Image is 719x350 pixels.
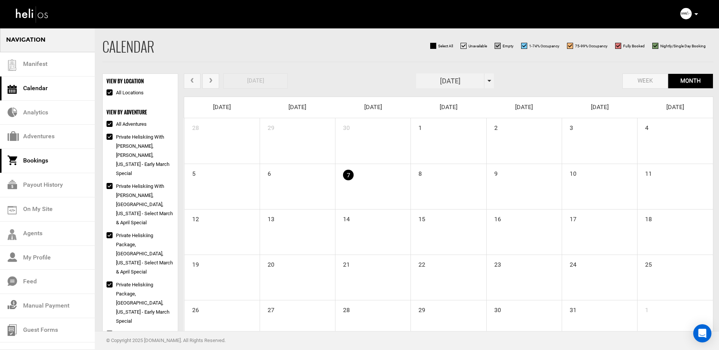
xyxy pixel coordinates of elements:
[107,78,174,85] div: VIEW BY LOCATION
[666,103,684,111] span: [DATE]
[107,88,144,97] label: All Locations
[185,300,200,316] span: 26
[335,300,351,316] span: 28
[693,324,711,342] div: Open Intercom Messenger
[102,39,154,54] h2: Calendar
[15,4,49,24] img: heli-logo
[515,103,533,111] span: [DATE]
[107,280,174,326] label: Private Heliskiing Package, [GEOGRAPHIC_DATA], [US_STATE] - Early March Special
[107,231,174,277] label: Private Heliskiing Package, [GEOGRAPHIC_DATA], [US_STATE] - Select March & April Special
[335,209,351,225] span: 14
[343,170,354,180] span: 7
[562,255,577,270] span: 24
[184,73,201,89] button: prev
[487,300,502,316] span: 30
[622,73,668,89] button: week
[8,206,17,214] img: on_my_site.svg
[260,300,275,316] span: 27
[107,182,174,227] label: Private Heliskiing With [PERSON_NAME], [GEOGRAPHIC_DATA], [US_STATE] - Select March & April Special
[652,43,706,49] label: Nightly/Single Day Booking
[487,164,498,179] span: 9
[260,255,275,270] span: 20
[260,164,272,179] span: 6
[8,85,17,94] img: calendar.svg
[411,118,423,133] span: 1
[223,73,288,89] button: [DATE]
[638,209,653,225] span: 18
[8,229,17,240] img: agents-icon.svg
[487,118,498,133] span: 2
[202,73,219,89] button: next
[335,118,351,133] span: 30
[638,118,649,133] span: 4
[638,164,653,179] span: 11
[591,103,609,111] span: [DATE]
[185,118,200,133] span: 28
[567,43,608,49] label: 75-99% Occupancy
[107,109,174,116] div: VIEW BY ADVENTURE
[638,255,653,270] span: 25
[562,164,577,179] span: 10
[440,103,457,111] span: [DATE]
[107,120,147,129] label: All Adventures
[668,73,713,89] button: month
[411,164,423,179] span: 8
[185,209,200,225] span: 12
[411,300,426,316] span: 29
[461,43,487,49] label: Unavailable
[638,300,649,316] span: 1
[185,255,200,270] span: 19
[260,209,275,225] span: 13
[487,255,502,270] span: 23
[6,59,18,71] img: guest-list.svg
[615,43,645,49] label: Fully Booked
[335,255,351,270] span: 21
[213,103,231,111] span: [DATE]
[288,103,306,111] span: [DATE]
[107,133,174,178] label: Private Heliskiing With [PERSON_NAME], [PERSON_NAME], [US_STATE] - Early March Special
[185,164,196,179] span: 5
[411,209,426,225] span: 15
[562,209,577,225] span: 17
[430,43,453,49] label: Select All
[680,8,692,19] img: 2fc09df56263535bfffc428f72fcd4c8.png
[260,118,275,133] span: 29
[521,43,559,49] label: 1-74% Occupancy
[411,255,426,270] span: 22
[562,118,574,133] span: 3
[495,43,514,49] label: Empty
[562,300,577,316] span: 31
[364,103,382,111] span: [DATE]
[487,209,502,225] span: 16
